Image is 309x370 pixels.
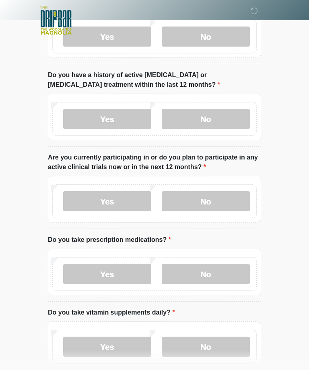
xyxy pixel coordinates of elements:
[48,70,261,90] label: Do you have a history of active [MEDICAL_DATA] or [MEDICAL_DATA] treatment within the last 12 mon...
[162,191,250,211] label: No
[48,235,171,245] label: Do you take prescription medications?
[48,308,175,317] label: Do you take vitamin supplements daily?
[48,153,261,172] label: Are you currently participating in or do you plan to participate in any active clinical trials no...
[162,337,250,357] label: No
[63,264,151,284] label: Yes
[63,109,151,129] label: Yes
[162,109,250,129] label: No
[63,337,151,357] label: Yes
[63,191,151,211] label: Yes
[162,264,250,284] label: No
[40,6,72,35] img: The DripBar - Magnolia Logo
